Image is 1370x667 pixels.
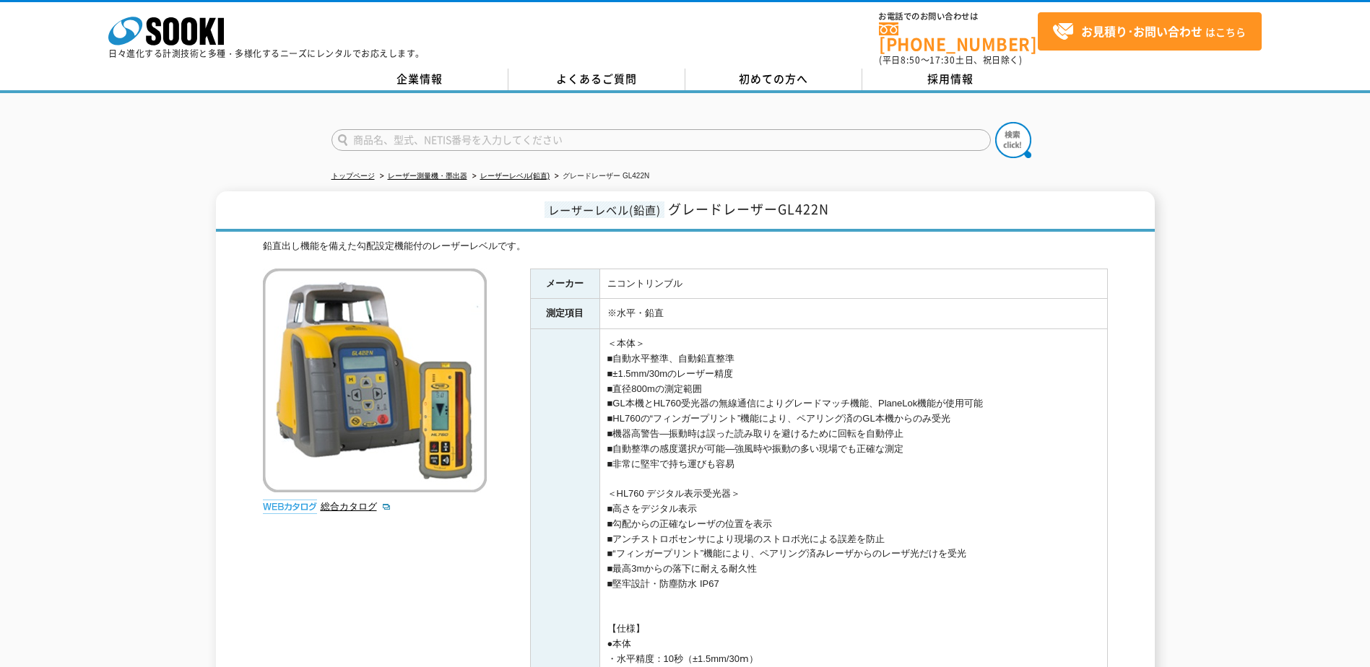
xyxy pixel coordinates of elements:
[321,501,391,512] a: 総合カタログ
[668,199,829,219] span: グレードレーザーGL422N
[331,69,508,90] a: 企業情報
[599,269,1107,299] td: ニコントリンブル
[530,299,599,329] th: 測定項目
[530,269,599,299] th: メーカー
[263,500,317,514] img: webカタログ
[685,69,862,90] a: 初めての方へ
[739,71,808,87] span: 初めての方へ
[331,172,375,180] a: トップページ
[1038,12,1262,51] a: お見積り･お問い合わせはこちら
[879,12,1038,21] span: お電話でのお問い合わせは
[331,129,991,151] input: 商品名、型式、NETIS番号を入力してください
[508,69,685,90] a: よくあるご質問
[929,53,955,66] span: 17:30
[545,201,664,218] span: レーザーレベル(鉛直)
[879,22,1038,52] a: [PHONE_NUMBER]
[995,122,1031,158] img: btn_search.png
[1052,21,1246,43] span: はこちら
[879,53,1022,66] span: (平日 ～ 土日、祝日除く)
[552,169,649,184] li: グレードレーザー GL422N
[263,269,487,492] img: グレードレーザー GL422N
[480,172,550,180] a: レーザーレベル(鉛直)
[862,69,1039,90] a: 採用情報
[1081,22,1202,40] strong: お見積り･お問い合わせ
[388,172,467,180] a: レーザー測量機・墨出器
[901,53,921,66] span: 8:50
[108,49,425,58] p: 日々進化する計測技術と多種・多様化するニーズにレンタルでお応えします。
[599,299,1107,329] td: ※水平・鉛直
[263,239,1108,254] div: 鉛直出し機能を備えた勾配設定機能付のレーザーレベルです。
